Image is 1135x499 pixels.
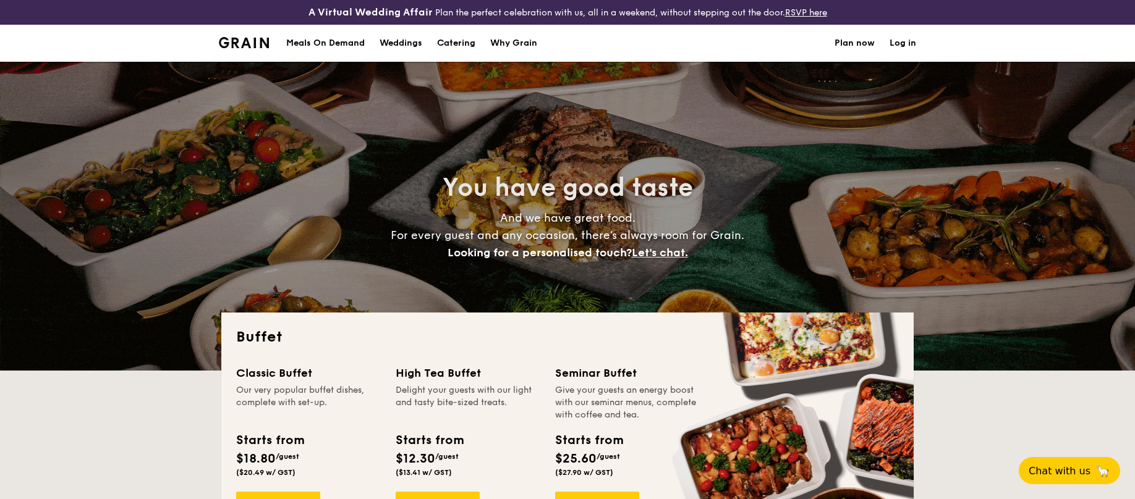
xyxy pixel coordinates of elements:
[1029,465,1090,477] span: Chat with us
[396,431,463,450] div: Starts from
[236,384,381,421] div: Our very popular buffet dishes, complete with set-up.
[219,37,269,48] img: Grain
[1095,464,1110,478] span: 🦙
[555,384,700,421] div: Give your guests an energy boost with our seminar menus, complete with coffee and tea.
[448,246,632,259] span: Looking for a personalised touch?
[785,7,827,18] a: RSVP here
[1019,457,1120,484] button: Chat with us🦙
[396,364,540,382] div: High Tea Buffet
[396,451,435,466] span: $12.30
[555,451,597,466] span: $25.60
[391,211,744,259] span: And we have great food. For every guest and any occasion, there’s always room for Grain.
[236,468,295,477] span: ($20.49 w/ GST)
[555,364,700,382] div: Seminar Buffet
[483,25,545,62] a: Why Grain
[597,452,620,461] span: /guest
[437,25,475,62] h1: Catering
[308,5,433,20] h4: A Virtual Wedding Affair
[372,25,430,62] a: Weddings
[236,451,276,466] span: $18.80
[435,452,459,461] span: /guest
[236,364,381,382] div: Classic Buffet
[276,452,299,461] span: /guest
[286,25,365,62] div: Meals On Demand
[219,37,269,48] a: Logotype
[236,431,304,450] div: Starts from
[443,173,693,203] span: You have good taste
[430,25,483,62] a: Catering
[890,25,916,62] a: Log in
[490,25,537,62] div: Why Grain
[396,384,540,421] div: Delight your guests with our light and tasty bite-sized treats.
[835,25,875,62] a: Plan now
[632,246,688,259] span: Let's chat.
[555,468,613,477] span: ($27.90 w/ GST)
[211,5,924,20] div: Plan the perfect celebration with us, all in a weekend, without stepping out the door.
[236,327,899,347] h2: Buffet
[279,25,372,62] a: Meals On Demand
[380,25,422,62] div: Weddings
[396,468,452,477] span: ($13.41 w/ GST)
[555,431,623,450] div: Starts from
